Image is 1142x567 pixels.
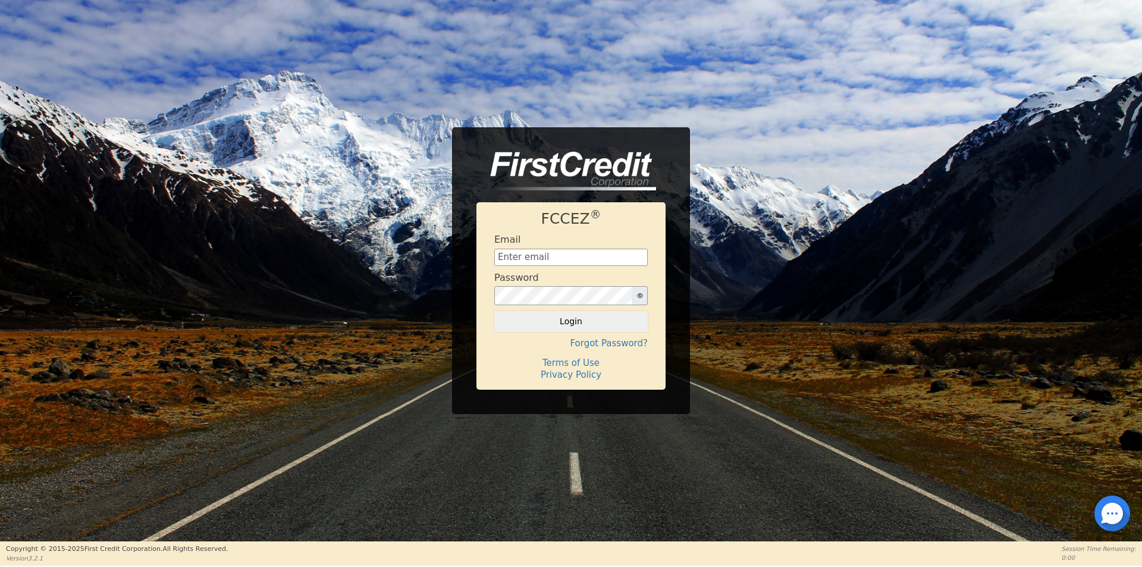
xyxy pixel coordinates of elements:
[590,208,601,221] sup: ®
[494,338,648,349] h4: Forgot Password?
[494,272,539,283] h4: Password
[476,152,656,191] img: logo-CMu_cnol.png
[162,545,228,553] span: All Rights Reserved.
[1062,553,1136,562] p: 0:00
[494,311,648,331] button: Login
[494,358,648,368] h4: Terms of Use
[494,369,648,380] h4: Privacy Policy
[1062,544,1136,553] p: Session Time Remaining:
[494,249,648,267] input: Enter email
[6,554,228,563] p: Version 3.2.1
[6,544,228,555] p: Copyright © 2015- 2025 First Credit Corporation.
[494,210,648,228] h1: FCCEZ
[494,234,520,245] h4: Email
[494,286,632,305] input: password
